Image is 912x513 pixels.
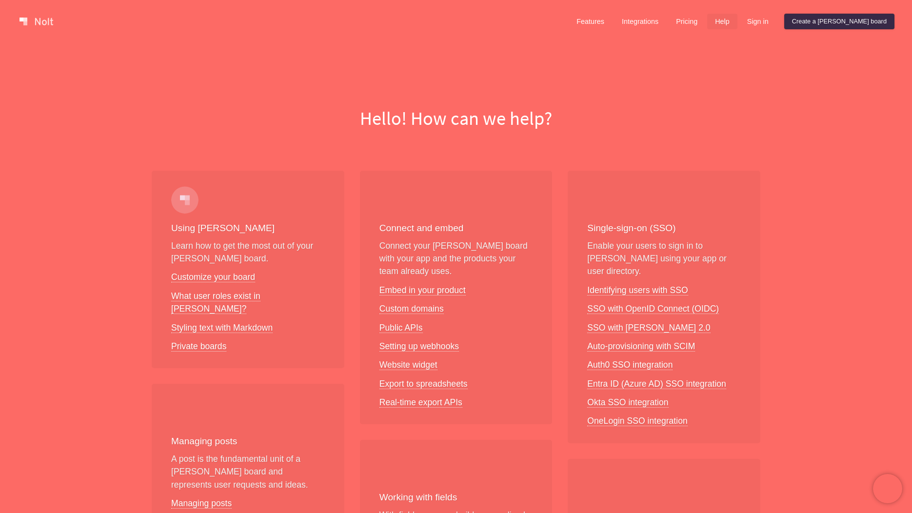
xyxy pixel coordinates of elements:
[171,498,232,509] a: Managing posts
[379,221,533,236] h3: Connect and embed
[587,304,719,314] a: SSO with OpenID Connect (OIDC)
[171,323,273,333] a: Styling text with Markdown
[171,453,325,491] p: A post is the fundamental unit of a [PERSON_NAME] board and represents user requests and ideas.
[171,272,255,282] a: Customize your board
[587,397,668,408] a: Okta SSO integration
[379,323,423,333] a: Public APIs
[739,14,776,29] a: Sign in
[614,14,666,29] a: Integrations
[707,14,737,29] a: Help
[8,105,904,132] h1: Hello! How can we help?
[587,323,710,333] a: SSO with [PERSON_NAME] 2.0
[171,341,226,352] a: Private boards
[784,14,894,29] a: Create a [PERSON_NAME] board
[379,360,437,370] a: Website widget
[379,239,533,278] p: Connect your [PERSON_NAME] board with your app and the products your team already uses.
[587,360,673,370] a: Auth0 SSO integration
[379,379,468,389] a: Export to spreadsheets
[569,14,612,29] a: Features
[171,291,260,314] a: What user roles exist in [PERSON_NAME]?
[587,239,741,278] p: Enable your users to sign in to [PERSON_NAME] using your app or user directory.
[587,416,687,426] a: OneLogin SSO integration
[171,239,325,265] p: Learn how to get the most out of your [PERSON_NAME] board.
[668,14,705,29] a: Pricing
[379,304,444,314] a: Custom domains
[379,397,462,408] a: Real-time export APIs
[379,341,459,352] a: Setting up webhooks
[587,341,695,352] a: Auto-provisioning with SCIM
[587,285,688,296] a: Identifying users with SSO
[171,434,325,449] h3: Managing posts
[587,221,741,236] h3: Single-sign-on (SSO)
[171,221,325,236] h3: Using [PERSON_NAME]
[873,474,902,503] iframe: Chatra live chat
[379,285,466,296] a: Embed in your product
[587,379,726,389] a: Entra ID (Azure AD) SSO integration
[379,491,533,505] h3: Working with fields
